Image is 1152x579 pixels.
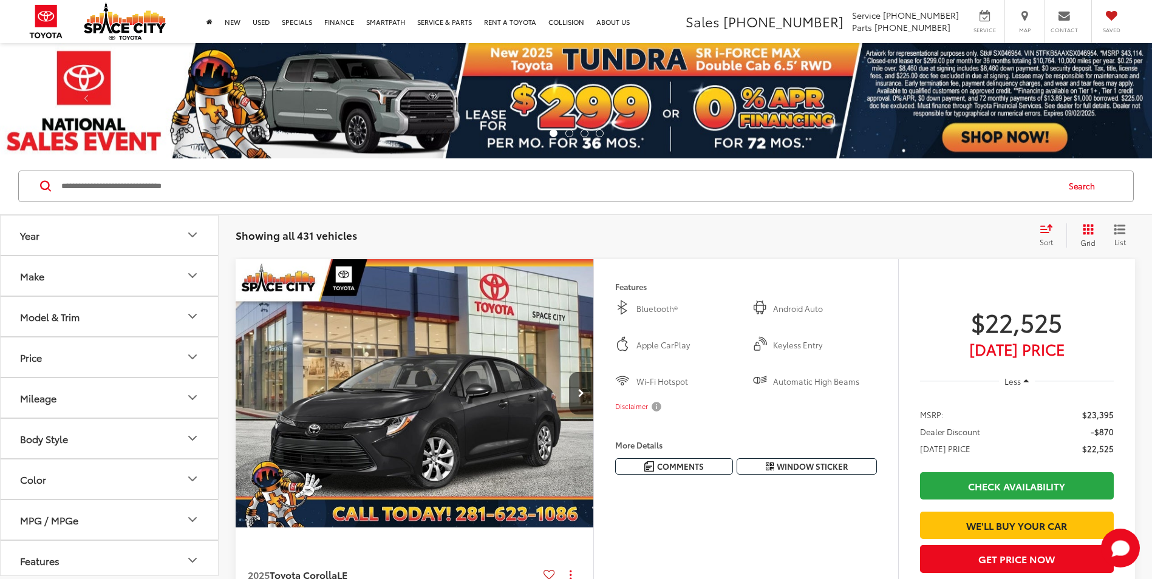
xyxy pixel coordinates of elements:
span: -$870 [1091,425,1114,438]
span: Disclaimer [615,402,648,411]
div: Body Style [185,431,200,445]
span: Dealer Discount [920,425,980,438]
button: Comments [615,458,733,475]
span: Service [852,9,881,21]
span: [DATE] Price [920,343,1114,355]
span: Keyless Entry [773,339,876,351]
button: MakeMake [1,256,219,296]
span: MSRP: [920,408,944,421]
button: PricePrice [1,337,219,377]
button: List View [1105,223,1135,248]
div: Make [20,270,44,282]
button: Window Sticker [737,458,877,475]
div: Mileage [20,392,56,404]
button: MileageMileage [1,378,219,418]
div: Features [20,555,60,566]
button: Disclaimer [615,394,664,419]
span: [PHONE_NUMBER] [874,21,950,33]
button: MPG / MPGeMPG / MPGe [1,500,219,540]
div: Features [185,553,200,567]
img: Space City Toyota [84,2,166,40]
button: Grid View [1066,223,1105,248]
span: $22,525 [1082,442,1114,455]
div: Mileage [185,390,200,405]
span: Less [1004,376,1021,387]
span: [PHONE_NUMBER] [883,9,959,21]
span: Parts [852,21,872,33]
div: 2025 Toyota Corolla LE 0 [235,259,595,528]
span: Showing all 431 vehicles [236,228,357,242]
span: Window Sticker [777,461,848,472]
div: Price [185,350,200,364]
a: We'll Buy Your Car [920,512,1114,539]
span: Comments [657,461,704,472]
img: Comments [644,461,654,472]
span: $22,525 [920,306,1114,337]
button: Model & TrimModel & Trim [1,297,219,336]
a: 2025 Toyota Corolla LE2025 Toyota Corolla LE2025 Toyota Corolla LE2025 Toyota Corolla LE [235,259,595,528]
span: List [1114,237,1126,247]
div: Price [20,351,42,363]
i: Window Sticker [766,462,774,472]
button: ColorColor [1,459,219,499]
span: Wi-Fi Hotspot [636,376,740,388]
span: [DATE] PRICE [920,442,970,455]
span: Contact [1051,26,1078,34]
div: Model & Trim [20,311,80,322]
svg: Start Chat [1101,529,1140,567]
h4: More Details [615,441,877,449]
span: Bluetooth® [636,303,740,315]
span: Automatic High Beams [773,376,876,388]
div: Color [20,473,46,485]
span: Map [1011,26,1038,34]
span: Android Auto [773,303,876,315]
div: MPG / MPGe [185,512,200,527]
div: MPG / MPGe [20,514,78,526]
button: Next image [569,372,593,415]
div: Model & Trim [185,309,200,323]
div: Make [185,268,200,283]
span: [PHONE_NUMBER] [723,12,844,31]
div: Year [20,229,39,241]
div: Year [185,228,200,242]
span: Saved [1098,26,1125,34]
span: $23,395 [1082,408,1114,421]
input: Search by Make, Model, or Keyword [60,172,1057,201]
div: Color [185,472,200,486]
span: Apple CarPlay [636,339,740,351]
button: Body StyleBody Style [1,419,219,458]
button: Select sort value [1034,223,1066,248]
span: Service [971,26,998,34]
h4: Features [615,282,877,291]
span: Sort [1040,237,1053,247]
button: Get Price Now [920,545,1114,572]
button: Search [1057,171,1113,201]
span: Sales [686,12,720,31]
button: Less [999,370,1035,392]
button: Toggle Chat Window [1101,529,1140,567]
img: 2025 Toyota Corolla LE [235,259,595,529]
span: Grid [1080,237,1096,248]
button: YearYear [1,215,219,255]
div: Body Style [20,433,68,444]
a: Check Availability [920,472,1114,499]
